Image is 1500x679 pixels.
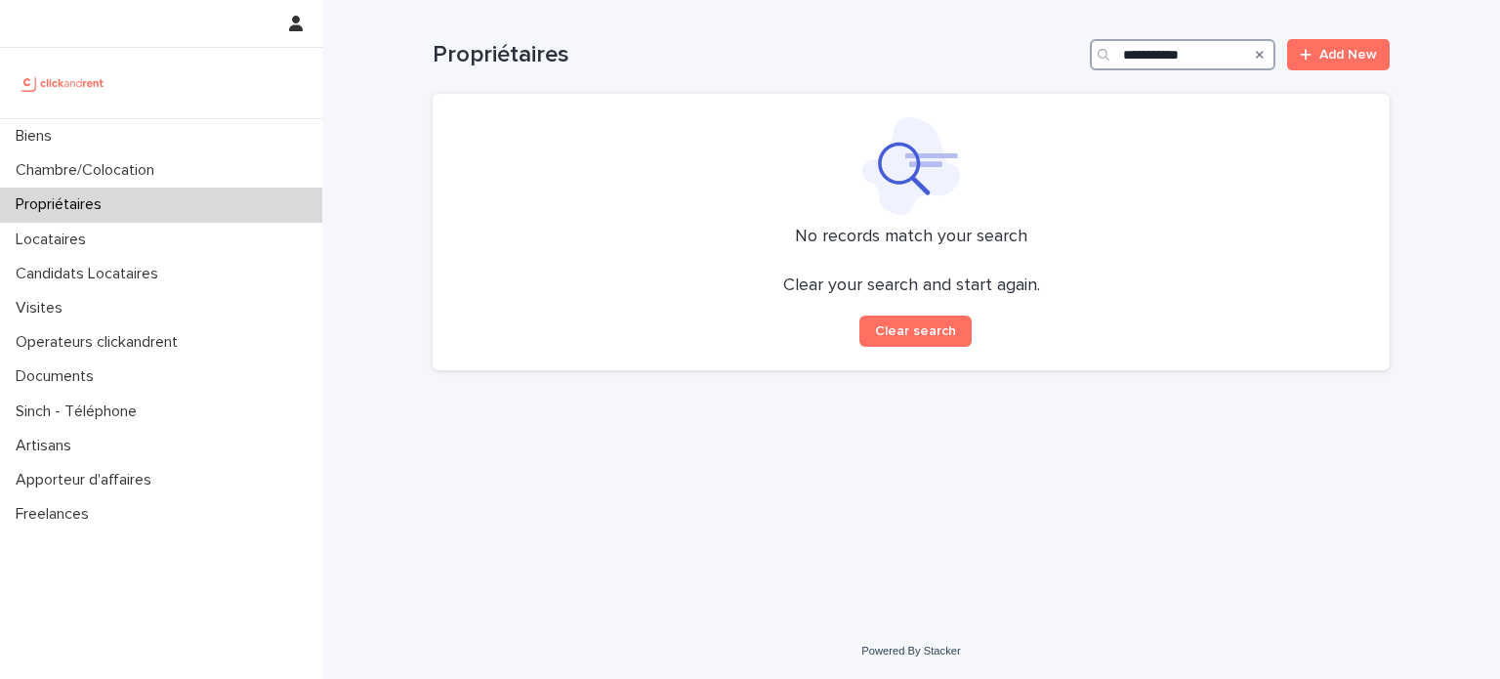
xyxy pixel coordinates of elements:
h1: Propriétaires [433,41,1082,69]
p: Operateurs clickandrent [8,333,193,352]
img: UCB0brd3T0yccxBKYDjQ [16,64,110,103]
p: Artisans [8,437,87,455]
p: Chambre/Colocation [8,161,170,180]
button: Clear search [859,316,972,347]
p: Biens [8,127,67,146]
p: Sinch - Téléphone [8,403,152,421]
span: Clear search [875,324,956,338]
a: Powered By Stacker [861,645,960,657]
p: Clear your search and start again. [783,276,1040,297]
p: Freelances [8,505,104,524]
a: Add New [1287,39,1390,70]
p: Candidats Locataires [8,265,174,283]
p: Documents [8,367,109,386]
p: No records match your search [456,227,1366,248]
p: Locataires [8,231,102,249]
p: Visites [8,299,78,318]
p: Propriétaires [8,195,117,214]
p: Apporteur d'affaires [8,471,167,489]
span: Add New [1319,48,1377,62]
input: Search [1090,39,1275,70]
